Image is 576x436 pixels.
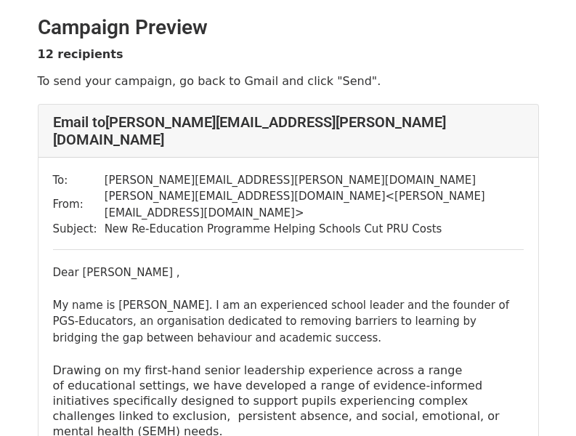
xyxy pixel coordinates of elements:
[105,172,524,189] td: [PERSON_NAME][EMAIL_ADDRESS][PERSON_NAME][DOMAIN_NAME]
[38,73,539,89] p: To send your campaign, go back to Gmail and click "Send".
[53,297,524,347] div: My name is [PERSON_NAME]. I am an experienced school leader and the founder of PGS-Educators, an ...
[503,366,576,436] iframe: Chat Widget
[53,113,524,148] h4: Email to [PERSON_NAME][EMAIL_ADDRESS][PERSON_NAME][DOMAIN_NAME]
[53,265,524,281] div: Dear [PERSON_NAME] ,
[38,47,123,61] strong: 12 recipients
[53,172,105,189] td: To:
[105,221,524,238] td: New Re-Education Programme Helping Schools Cut PRU Costs
[53,221,105,238] td: Subject:
[38,15,539,40] h2: Campaign Preview
[53,188,105,221] td: From:
[105,188,524,221] td: [PERSON_NAME][EMAIL_ADDRESS][DOMAIN_NAME] < [PERSON_NAME][EMAIL_ADDRESS][DOMAIN_NAME] >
